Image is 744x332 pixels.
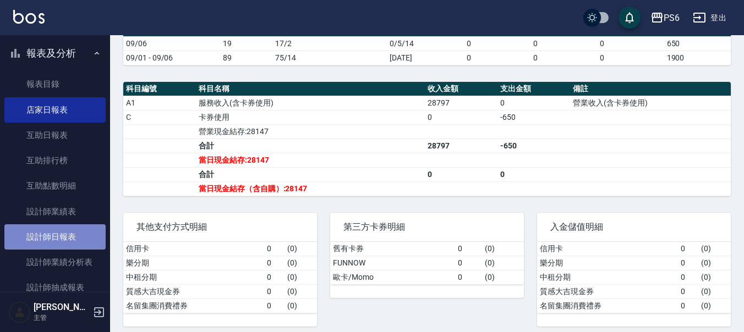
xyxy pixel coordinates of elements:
[497,167,570,181] td: 0
[123,110,196,124] td: C
[123,242,317,313] table: a dense table
[136,222,304,233] span: 其他支付方式明細
[698,284,731,298] td: ( 0 )
[530,36,597,51] td: 0
[688,8,731,28] button: 登出
[497,82,570,96] th: 支出金額
[678,284,699,298] td: 0
[387,51,464,65] td: [DATE]
[537,256,678,270] td: 樂分期
[285,242,317,256] td: ( 0 )
[425,110,497,124] td: 0
[4,250,106,275] a: 設計師業績分析表
[4,123,106,148] a: 互助日報表
[264,256,285,270] td: 0
[464,36,530,51] td: 0
[570,96,731,110] td: 營業收入(含卡券使用)
[4,97,106,123] a: 店家日報表
[13,10,45,24] img: Logo
[4,224,106,250] a: 設計師日報表
[220,51,273,65] td: 89
[220,36,273,51] td: 19
[330,270,455,284] td: 歐卡/Momo
[196,124,425,139] td: 營業現金結存:28147
[464,51,530,65] td: 0
[123,256,264,270] td: 樂分期
[678,242,699,256] td: 0
[264,284,285,298] td: 0
[425,82,497,96] th: 收入金額
[9,301,31,323] img: Person
[123,96,196,110] td: A1
[425,139,497,153] td: 28797
[330,242,455,256] td: 舊有卡券
[196,153,425,167] td: 當日現金結存:28147
[455,242,482,256] td: 0
[482,256,524,270] td: ( 0 )
[698,270,731,284] td: ( 0 )
[285,284,317,298] td: ( 0 )
[664,36,731,51] td: 650
[482,270,524,284] td: ( 0 )
[4,199,106,224] a: 設計師業績表
[285,298,317,313] td: ( 0 )
[698,256,731,270] td: ( 0 )
[264,298,285,313] td: 0
[497,96,570,110] td: 0
[330,256,455,270] td: FUNNOW
[425,167,497,181] td: 0
[537,298,678,313] td: 名留集團消費禮券
[196,181,425,196] td: 當日現金結存（含自購）:28147
[537,242,731,313] table: a dense table
[4,71,106,97] a: 報表目錄
[123,36,220,51] td: 09/06
[343,222,511,233] span: 第三方卡券明細
[497,139,570,153] td: -650
[678,270,699,284] td: 0
[455,256,482,270] td: 0
[4,275,106,300] a: 設計師抽成報表
[272,36,387,51] td: 17/2
[4,39,106,68] button: 報表及分析
[530,51,597,65] td: 0
[123,270,264,284] td: 中租分期
[285,256,317,270] td: ( 0 )
[537,242,678,256] td: 信用卡
[196,167,425,181] td: 合計
[550,222,718,233] span: 入金儲值明細
[425,96,497,110] td: 28797
[196,96,425,110] td: 服務收入(含卡券使用)
[196,139,425,153] td: 合計
[664,11,680,25] div: PS6
[619,7,641,29] button: save
[285,270,317,284] td: ( 0 )
[678,256,699,270] td: 0
[123,242,264,256] td: 信用卡
[537,270,678,284] td: 中租分期
[597,51,664,65] td: 0
[678,298,699,313] td: 0
[387,36,464,51] td: 0/5/14
[123,23,731,65] table: a dense table
[482,242,524,256] td: ( 0 )
[123,82,731,196] table: a dense table
[196,82,425,96] th: 科目名稱
[264,242,285,256] td: 0
[570,82,731,96] th: 備註
[597,36,664,51] td: 0
[272,51,387,65] td: 75/14
[698,242,731,256] td: ( 0 )
[455,270,482,284] td: 0
[196,110,425,124] td: 卡券使用
[123,284,264,298] td: 質感大吉現金券
[330,242,524,285] table: a dense table
[4,148,106,173] a: 互助排行榜
[497,110,570,124] td: -650
[123,82,196,96] th: 科目編號
[646,7,684,29] button: PS6
[4,173,106,198] a: 互助點數明細
[264,270,285,284] td: 0
[698,298,731,313] td: ( 0 )
[123,298,264,313] td: 名留集團消費禮券
[34,313,90,323] p: 主管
